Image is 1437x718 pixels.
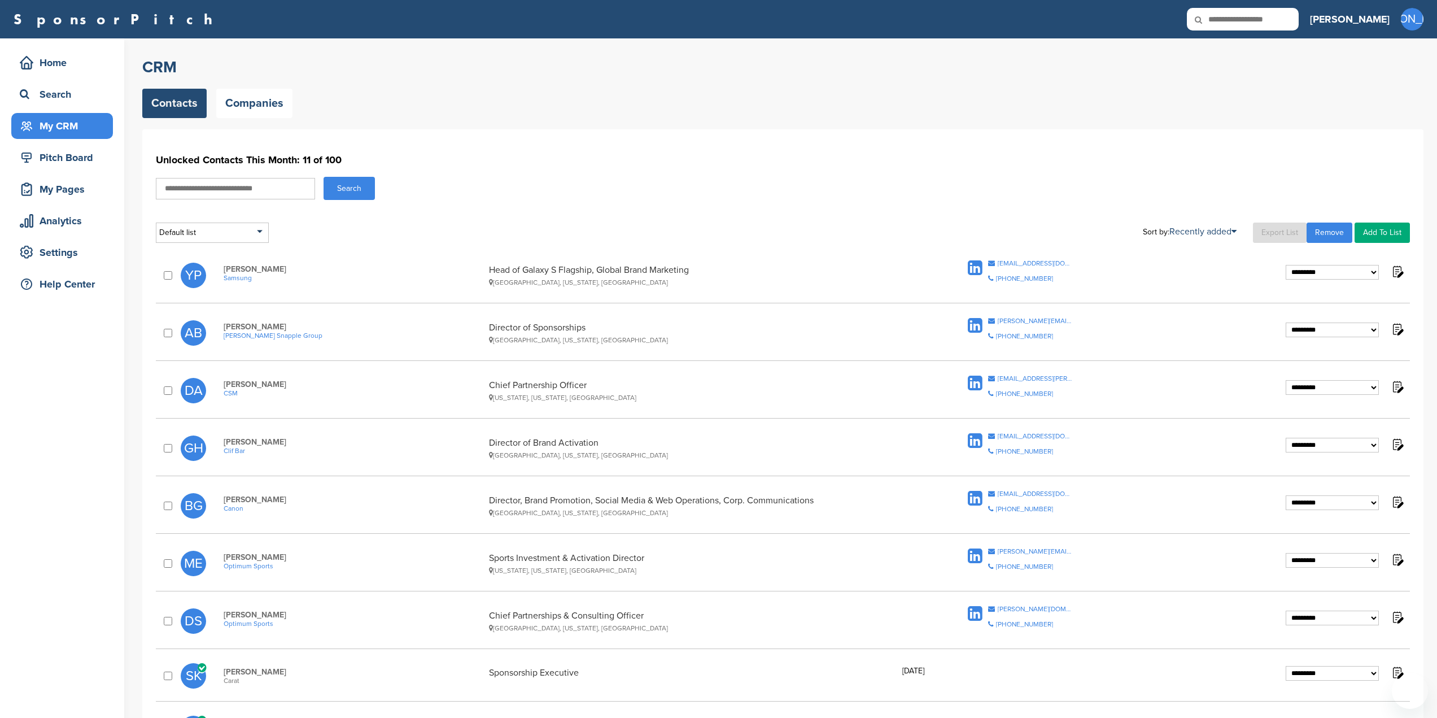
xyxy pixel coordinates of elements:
[181,663,212,689] a: SK
[489,437,897,459] div: Director of Brand Activation
[11,176,113,202] a: My Pages
[996,275,1053,282] div: [PHONE_NUMBER]
[489,610,897,632] div: Chief Partnerships & Consulting Officer
[224,332,483,340] a: [PERSON_NAME] Snapple Group
[1310,7,1390,32] a: [PERSON_NAME]
[489,322,897,344] div: Director of Sponsorships
[489,264,897,286] div: Head of Galaxy S Flagship, Global Brand Marketing
[998,606,1073,612] div: [PERSON_NAME][DOMAIN_NAME][EMAIL_ADDRESS][DOMAIN_NAME]
[1310,11,1390,27] h3: [PERSON_NAME]
[224,437,483,447] span: [PERSON_NAME]
[11,81,113,107] a: Search
[489,667,897,685] div: Sponsorship Executive
[996,333,1053,340] div: [PHONE_NUMBER]
[224,610,483,620] span: [PERSON_NAME]
[998,260,1073,267] div: [EMAIL_ADDRESS][DOMAIN_NAME]
[1307,223,1352,243] a: Remove
[489,394,897,402] div: [US_STATE], [US_STATE], [GEOGRAPHIC_DATA]
[489,552,897,575] div: Sports Investment & Activation Director
[17,84,113,105] div: Search
[224,389,483,397] a: CSM
[1390,380,1404,394] img: Notes
[17,242,113,263] div: Settings
[216,89,292,118] a: Companies
[1355,223,1410,243] a: Add To List
[224,322,483,332] span: [PERSON_NAME]
[489,495,897,517] div: Director, Brand Promotion, Social Media & Web Operations, Corp. Communications
[489,380,897,402] div: Chief Partnership Officer
[998,548,1073,555] div: [PERSON_NAME][EMAIL_ADDRESS][PERSON_NAME][DOMAIN_NAME]
[1401,8,1423,31] span: [PERSON_NAME]
[17,116,113,136] div: My CRM
[224,562,483,570] a: Optimum Sports
[142,89,207,118] a: Contacts
[489,624,897,632] div: [GEOGRAPHIC_DATA], [US_STATE], [GEOGRAPHIC_DATA]
[181,608,206,634] span: DS
[998,375,1073,382] div: [EMAIL_ADDRESS][PERSON_NAME][DOMAIN_NAME]
[181,378,206,403] span: DA
[224,552,483,562] span: [PERSON_NAME]
[998,490,1073,497] div: [EMAIL_ADDRESS][DOMAIN_NAME]
[1390,264,1404,279] img: Notes
[998,317,1073,324] div: [PERSON_NAME][EMAIL_ADDRESS][PERSON_NAME][DOMAIN_NAME]
[1390,495,1404,509] img: Notes
[996,506,1053,512] div: [PHONE_NUMBER]
[489,451,897,459] div: [GEOGRAPHIC_DATA], [US_STATE], [GEOGRAPHIC_DATA]
[181,551,206,576] span: ME
[224,677,483,685] span: Carat
[1390,322,1404,336] img: Notes
[11,208,113,234] a: Analytics
[181,320,206,346] span: AB
[224,380,483,389] span: [PERSON_NAME]
[224,504,483,512] a: Canon
[156,223,269,243] div: Default list
[224,264,483,274] span: [PERSON_NAME]
[1390,665,1404,680] img: Notes
[17,274,113,294] div: Help Center
[14,12,220,27] a: SponsorPitch
[1390,552,1404,567] img: Notes
[489,336,897,344] div: [GEOGRAPHIC_DATA], [US_STATE], [GEOGRAPHIC_DATA]
[996,448,1053,455] div: [PHONE_NUMBER]
[181,436,206,461] span: GH
[11,240,113,266] a: Settings
[11,50,113,76] a: Home
[1143,227,1237,236] div: Sort by:
[224,495,483,504] span: [PERSON_NAME]
[11,113,113,139] a: My CRM
[224,620,483,628] a: Optimum Sports
[17,211,113,231] div: Analytics
[489,509,897,517] div: [GEOGRAPHIC_DATA], [US_STATE], [GEOGRAPHIC_DATA]
[224,667,483,677] span: [PERSON_NAME]
[902,667,924,685] div: [DATE]
[142,57,1423,77] h2: CRM
[1169,226,1237,237] a: Recently added
[17,53,113,73] div: Home
[181,663,206,689] span: SK
[11,145,113,171] a: Pitch Board
[224,447,483,455] a: Clif Bar
[489,567,897,575] div: [US_STATE], [US_STATE], [GEOGRAPHIC_DATA]
[489,279,897,286] div: [GEOGRAPHIC_DATA], [US_STATE], [GEOGRAPHIC_DATA]
[1390,437,1404,451] img: Notes
[996,563,1053,570] div: [PHONE_NUMBER]
[181,493,206,519] span: BG
[996,621,1053,628] div: [PHONE_NUMBER]
[181,263,206,288] span: YP
[996,390,1053,397] div: [PHONE_NUMBER]
[17,179,113,199] div: My Pages
[324,177,375,200] button: Search
[998,433,1073,439] div: [EMAIL_ADDRESS][DOMAIN_NAME]
[11,271,113,297] a: Help Center
[1253,223,1307,243] a: Export List
[17,147,113,168] div: Pitch Board
[224,274,483,282] a: Samsung
[156,150,1410,170] h1: Unlocked Contacts This Month: 11 of 100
